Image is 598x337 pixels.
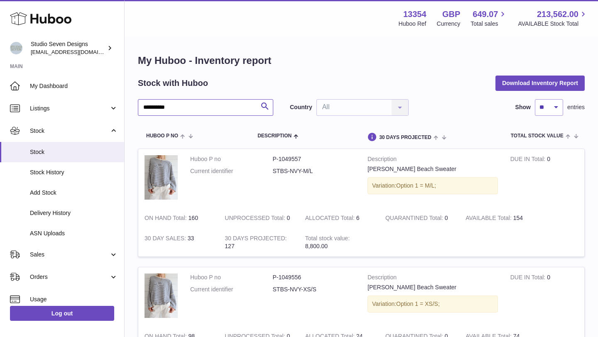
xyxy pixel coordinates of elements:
span: Description [257,133,292,139]
a: Log out [10,306,114,321]
label: Country [290,103,312,111]
span: Option 1 = M/L; [396,182,436,189]
span: Sales [30,251,109,259]
a: 649.07 Total sales [471,9,507,28]
span: Delivery History [30,209,118,217]
span: 649.07 [473,9,498,20]
div: [PERSON_NAME] Beach Sweater [368,283,498,291]
dd: STBS-NVY-XS/S [273,286,355,293]
dt: Current identifier [190,286,273,293]
td: 0 [504,267,584,326]
div: [PERSON_NAME] Beach Sweater [368,165,498,173]
dt: Huboo P no [190,274,273,281]
strong: Description [368,155,498,165]
span: 30 DAYS PROJECTED [379,135,431,140]
span: Add Stock [30,189,118,197]
strong: DUE IN Total [510,274,547,283]
td: 154 [459,208,539,228]
dd: P-1049556 [273,274,355,281]
span: Total sales [471,20,507,28]
span: Stock [30,127,109,135]
dd: STBS-NVY-M/L [273,167,355,175]
img: contact.studiosevendesigns@gmail.com [10,42,22,54]
strong: ON HAND Total [145,215,189,223]
dd: P-1049557 [273,155,355,163]
strong: Description [368,274,498,283]
strong: Total stock value [305,235,350,244]
strong: UNPROCESSED Total [225,215,287,223]
div: Huboo Ref [399,20,426,28]
td: 33 [138,228,218,256]
h1: My Huboo - Inventory report [138,54,585,67]
span: Stock History [30,168,118,176]
div: Currency [437,20,461,28]
span: My Dashboard [30,82,118,90]
td: 160 [138,208,218,228]
dt: Current identifier [190,167,273,175]
div: Variation: [368,177,498,194]
span: Huboo P no [146,133,178,139]
span: 8,800.00 [305,243,328,249]
strong: 30 DAYS PROJECTED [225,235,287,244]
strong: 13354 [403,9,426,20]
img: product image [145,155,178,200]
span: ASN Uploads [30,230,118,237]
h2: Stock with Huboo [138,78,208,89]
a: 213,562.00 AVAILABLE Stock Total [518,9,588,28]
button: Download Inventory Report [495,76,585,90]
div: Studio Seven Designs [31,40,105,56]
img: product image [145,274,178,318]
span: Usage [30,295,118,303]
span: Total stock value [511,133,564,139]
strong: 30 DAY SALES [145,235,188,244]
span: 213,562.00 [537,9,578,20]
strong: DUE IN Total [510,156,547,164]
td: 127 [218,228,299,256]
strong: GBP [442,9,460,20]
td: 6 [299,208,379,228]
strong: ALLOCATED Total [305,215,356,223]
span: Option 1 = XS/S; [396,300,440,307]
label: Show [515,103,531,111]
span: 0 [445,215,448,221]
td: 0 [218,208,299,228]
div: Variation: [368,295,498,313]
span: Orders [30,273,109,281]
dt: Huboo P no [190,155,273,163]
span: Stock [30,148,118,156]
span: [EMAIL_ADDRESS][DOMAIN_NAME] [31,49,122,55]
td: 0 [504,149,584,208]
span: entries [567,103,585,111]
span: AVAILABLE Stock Total [518,20,588,28]
span: Listings [30,105,109,112]
strong: AVAILABLE Total [466,215,513,223]
strong: QUARANTINED Total [385,215,445,223]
